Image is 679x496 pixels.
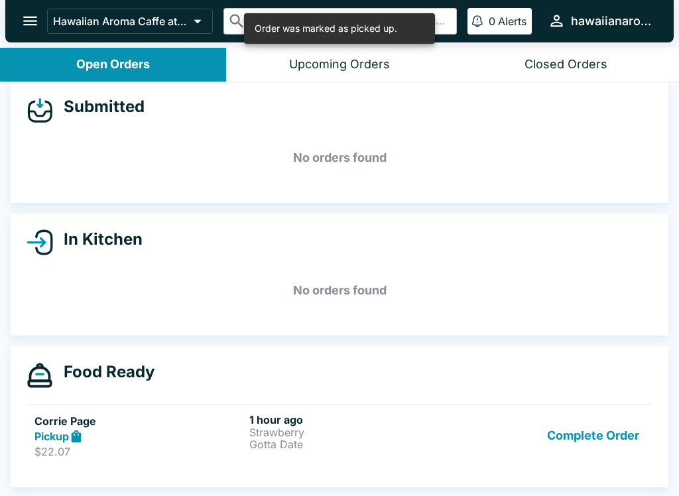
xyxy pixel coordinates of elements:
[53,362,154,382] h4: Food Ready
[27,267,652,314] h5: No orders found
[542,413,645,459] button: Complete Order
[249,438,459,450] p: Gotta Date
[34,445,244,458] p: $22.07
[249,413,459,426] h6: 1 hour ago
[498,15,526,28] p: Alerts
[249,426,459,438] p: Strawberry
[255,17,397,40] div: Order was marked as picked up.
[571,13,652,29] div: hawaiianaromacaffeilikai
[47,9,213,34] button: Hawaiian Aroma Caffe at The [GEOGRAPHIC_DATA]
[34,430,69,443] strong: Pickup
[76,57,150,72] div: Open Orders
[489,15,495,28] p: 0
[289,57,390,72] div: Upcoming Orders
[53,97,145,117] h4: Submitted
[13,4,47,38] button: open drawer
[34,413,244,429] h5: Corrie Page
[53,229,143,249] h4: In Kitchen
[525,57,607,72] div: Closed Orders
[542,7,658,35] button: hawaiianaromacaffeilikai
[27,404,652,467] a: Corrie PagePickup$22.071 hour agoStrawberryGotta DateComplete Order
[53,15,188,28] p: Hawaiian Aroma Caffe at The [GEOGRAPHIC_DATA]
[27,134,652,182] h5: No orders found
